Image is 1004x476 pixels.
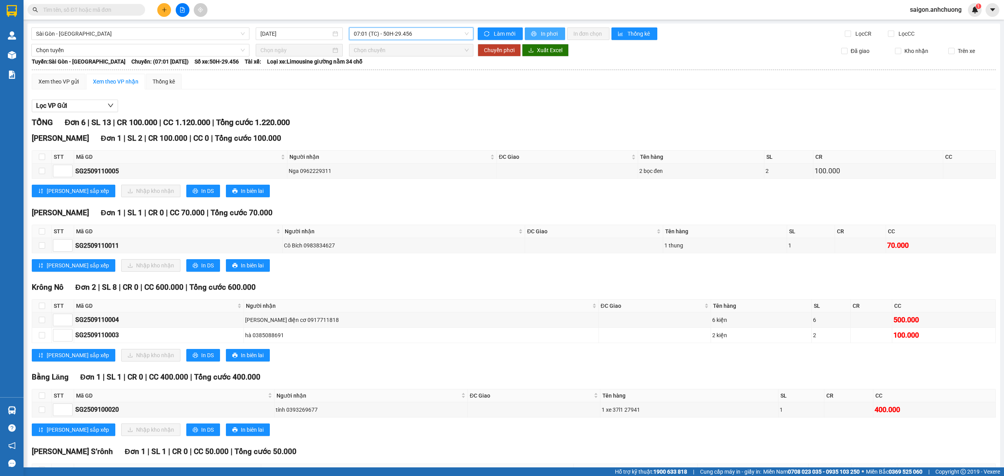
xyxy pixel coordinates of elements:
[813,331,849,340] div: 2
[663,225,787,238] th: Tên hàng
[125,447,146,456] span: Đơn 1
[201,261,214,270] span: In DS
[245,316,597,324] div: [PERSON_NAME] điện cơ 0917711818
[194,3,207,17] button: aim
[211,134,213,143] span: |
[851,300,892,312] th: CR
[787,225,835,238] th: SL
[107,102,114,109] span: down
[226,259,270,272] button: printerIn biên lai
[32,118,53,127] span: TỔNG
[148,134,187,143] span: CR 100.000
[8,51,16,59] img: warehouse-icon
[75,405,273,414] div: SG2509100020
[886,225,996,238] th: CC
[260,46,331,55] input: Chọn ngày
[848,47,873,55] span: Đã giao
[186,283,187,292] span: |
[226,349,270,362] button: printerIn biên lai
[75,241,281,251] div: SG2509110011
[76,391,266,400] span: Mã GD
[537,46,562,55] span: Xuất Excel
[117,118,157,127] span: CR 100.000
[960,469,966,474] span: copyright
[8,442,16,449] span: notification
[119,283,121,292] span: |
[159,118,161,127] span: |
[8,460,16,467] span: message
[91,118,111,127] span: SL 13
[76,227,275,236] span: Mã GD
[354,44,469,56] span: Chọn chuyến
[65,118,85,127] span: Đơn 6
[615,467,687,476] span: Hỗ trợ kỹ thuật:
[977,4,980,9] span: 1
[74,164,287,179] td: SG2509110005
[226,423,270,436] button: printerIn biên lai
[231,447,233,456] span: |
[8,31,16,40] img: warehouse-icon
[354,28,469,40] span: 07:01 (TC) - 50H-29.456
[245,331,597,340] div: hà 0385088691
[47,261,109,270] span: [PERSON_NAME] sắp xếp
[215,134,281,143] span: Tổng cước 100.000
[147,447,149,456] span: |
[989,6,996,13] span: caret-down
[194,447,229,456] span: CC 50.000
[157,3,171,17] button: plus
[103,372,105,382] span: |
[478,44,521,56] button: Chuyển phơi
[121,259,180,272] button: downloadNhập kho nhận
[780,405,823,414] div: 1
[627,29,651,38] span: Thống kê
[226,185,270,197] button: printerIn biên lai
[189,134,191,143] span: |
[235,447,296,456] span: Tổng cước 50.000
[289,167,495,175] div: Nga 0962229311
[121,185,180,197] button: downloadNhập kho nhận
[131,57,189,66] span: Chuyến: (07:01 [DATE])
[32,349,115,362] button: sort-ascending[PERSON_NAME] sắp xếp
[241,261,264,270] span: In biên lai
[812,300,851,312] th: SL
[74,328,244,343] td: SG2509110003
[943,151,996,164] th: CC
[193,427,198,433] span: printer
[541,29,559,38] span: In phơi
[8,71,16,79] img: solution-icon
[43,5,136,14] input: Tìm tên, số ĐT hoặc mã đơn
[986,3,999,17] button: caret-down
[98,283,100,292] span: |
[127,208,142,217] span: SL 1
[567,27,610,40] button: In đơn chọn
[151,447,166,456] span: SL 1
[186,349,220,362] button: printerIn DS
[232,352,238,359] span: printer
[180,7,185,13] span: file-add
[36,101,67,111] span: Lọc VP Gửi
[246,302,591,310] span: Người nhận
[193,263,198,269] span: printer
[763,467,860,476] span: Miền Nam
[887,240,994,251] div: 70.000
[813,316,849,324] div: 6
[190,447,192,456] span: |
[788,241,833,250] div: 1
[76,466,253,474] span: Mã GD
[484,31,491,37] span: sync
[32,372,69,382] span: Bằng Lăng
[201,425,214,434] span: In DS
[193,352,198,359] span: printer
[127,372,143,382] span: CR 0
[87,118,89,127] span: |
[52,300,74,312] th: STT
[36,28,245,40] span: Sài Gòn - Đam Rông
[873,389,996,402] th: CC
[76,153,279,161] span: Mã GD
[38,188,44,194] span: sort-ascending
[904,5,968,15] span: saigon.anhchuong
[522,44,569,56] button: downloadXuất Excel
[788,469,860,475] strong: 0708 023 035 - 0935 103 250
[852,29,873,38] span: Lọc CR
[38,427,44,433] span: sort-ascending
